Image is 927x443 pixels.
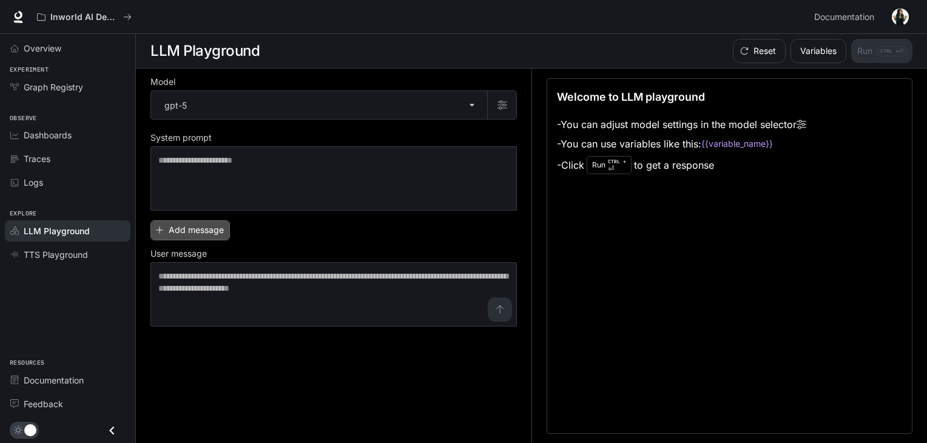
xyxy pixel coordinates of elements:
[5,244,130,265] a: TTS Playground
[701,138,773,150] code: {{variable_name}}
[24,42,61,55] span: Overview
[557,115,806,134] li: - You can adjust model settings in the model selector
[150,39,260,63] h1: LLM Playground
[150,78,175,86] p: Model
[5,76,130,98] a: Graph Registry
[557,89,705,105] p: Welcome to LLM playground
[32,5,137,29] button: All workspaces
[150,134,212,142] p: System prompt
[733,39,786,63] button: Reset
[5,172,130,193] a: Logs
[164,99,187,112] p: gpt-5
[151,91,487,119] div: gpt-5
[892,8,909,25] img: User avatar
[5,220,130,242] a: LLM Playground
[50,12,118,22] p: Inworld AI Demos
[888,5,912,29] button: User avatar
[608,158,626,172] p: ⏎
[24,225,90,237] span: LLM Playground
[5,370,130,391] a: Documentation
[608,158,626,165] p: CTRL +
[24,129,72,141] span: Dashboards
[24,397,63,410] span: Feedback
[24,374,84,387] span: Documentation
[150,249,207,258] p: User message
[5,124,130,146] a: Dashboards
[557,154,806,177] li: - Click to get a response
[557,134,806,154] li: - You can use variables like this:
[24,152,50,165] span: Traces
[24,176,43,189] span: Logs
[5,393,130,414] a: Feedback
[809,5,883,29] a: Documentation
[587,156,632,174] div: Run
[150,220,230,240] button: Add message
[24,423,36,436] span: Dark mode toggle
[24,81,83,93] span: Graph Registry
[790,39,846,63] button: Variables
[5,38,130,59] a: Overview
[814,10,874,25] span: Documentation
[98,418,126,443] button: Close drawer
[5,148,130,169] a: Traces
[24,248,88,261] span: TTS Playground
